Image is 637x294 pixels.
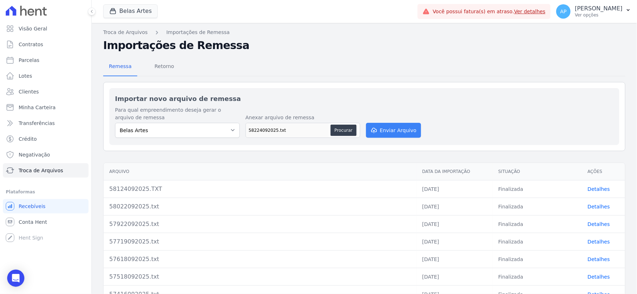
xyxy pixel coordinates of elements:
[104,163,417,180] th: Arquivo
[19,25,47,32] span: Visão Geral
[588,274,610,280] a: Detalhes
[19,57,39,64] span: Parcelas
[366,123,421,138] button: Enviar Arquivo
[417,268,493,285] td: [DATE]
[417,180,493,198] td: [DATE]
[19,72,32,79] span: Lotes
[246,114,360,121] label: Anexar arquivo de remessa
[588,221,610,227] a: Detalhes
[3,199,89,213] a: Recebíveis
[149,58,180,76] a: Retorno
[109,273,411,281] div: 57518092025.txt
[3,85,89,99] a: Clientes
[3,53,89,67] a: Parcelas
[3,215,89,229] a: Conta Hent
[493,198,582,215] td: Finalizada
[19,104,56,111] span: Minha Carteira
[575,12,623,18] p: Ver opções
[417,215,493,233] td: [DATE]
[103,58,180,76] nav: Tab selector
[7,270,24,287] div: Open Intercom Messenger
[109,255,411,264] div: 57618092025.txt
[433,8,546,15] span: Você possui fatura(s) em atraso.
[166,29,230,36] a: Importações de Remessa
[493,180,582,198] td: Finalizada
[560,9,567,14] span: AP
[19,203,46,210] span: Recebíveis
[417,163,493,180] th: Data da Importação
[19,167,63,174] span: Troca de Arquivos
[103,39,626,52] h2: Importações de Remessa
[3,116,89,130] a: Transferências
[19,120,55,127] span: Transferências
[417,198,493,215] td: [DATE]
[19,41,43,48] span: Contratos
[417,250,493,268] td: [DATE]
[19,135,37,143] span: Crédito
[493,163,582,180] th: Situação
[6,188,86,196] div: Plataformas
[493,268,582,285] td: Finalizada
[417,233,493,250] td: [DATE]
[103,29,626,36] nav: Breadcrumb
[115,94,614,103] h2: Importar novo arquivo de remessa
[331,125,356,136] button: Procurar
[109,237,411,246] div: 57719092025.txt
[19,151,50,158] span: Negativação
[582,163,625,180] th: Ações
[588,239,610,245] a: Detalhes
[109,185,411,193] div: 58124092025.TXT
[551,1,637,21] button: AP [PERSON_NAME] Ver opções
[3,163,89,178] a: Troca de Arquivos
[3,132,89,146] a: Crédito
[493,215,582,233] td: Finalizada
[588,256,610,262] a: Detalhes
[3,37,89,52] a: Contratos
[3,21,89,36] a: Visão Geral
[115,106,240,121] label: Para qual empreendimento deseja gerar o arquivo de remessa
[103,58,137,76] a: Remessa
[588,204,610,209] a: Detalhes
[109,220,411,228] div: 57922092025.txt
[3,100,89,115] a: Minha Carteira
[109,202,411,211] div: 58022092025.txt
[588,186,610,192] a: Detalhes
[514,9,546,14] a: Ver detalhes
[150,59,179,73] span: Retorno
[3,148,89,162] a: Negativação
[105,59,136,73] span: Remessa
[493,250,582,268] td: Finalizada
[103,29,148,36] a: Troca de Arquivos
[3,69,89,83] a: Lotes
[19,88,39,95] span: Clientes
[19,218,47,226] span: Conta Hent
[493,233,582,250] td: Finalizada
[103,4,158,18] button: Belas Artes
[575,5,623,12] p: [PERSON_NAME]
